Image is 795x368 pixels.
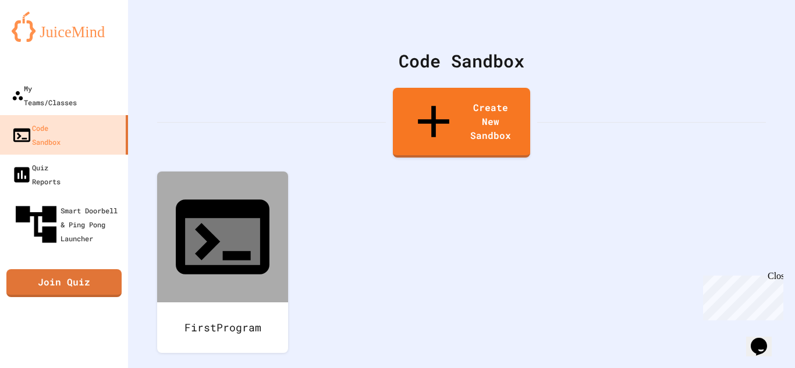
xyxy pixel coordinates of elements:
[698,271,783,320] iframe: chat widget
[6,269,122,297] a: Join Quiz
[157,48,766,74] div: Code Sandbox
[5,5,80,74] div: Chat with us now!Close
[393,88,530,158] a: Create New Sandbox
[12,81,77,109] div: My Teams/Classes
[157,302,288,353] div: FirstProgram
[746,321,783,356] iframe: chat widget
[12,121,61,149] div: Code Sandbox
[12,200,123,249] div: Smart Doorbell & Ping Pong Launcher
[12,160,61,188] div: Quiz Reports
[12,12,116,42] img: logo-orange.svg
